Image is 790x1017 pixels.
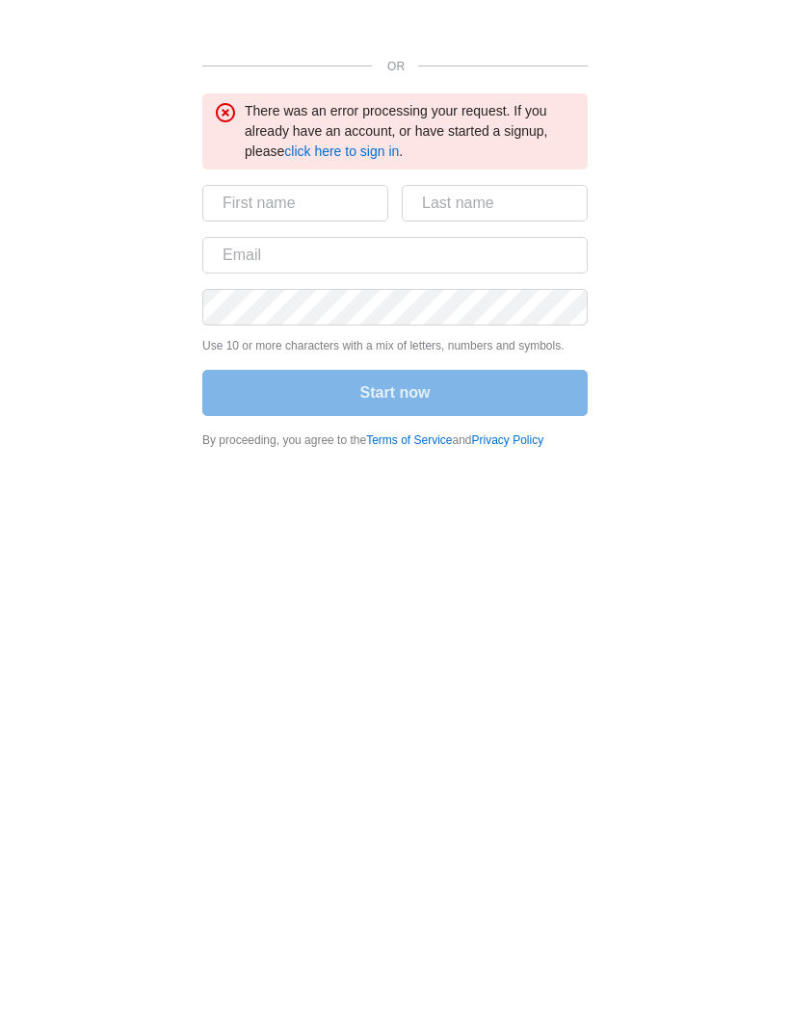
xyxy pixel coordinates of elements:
div: By proceeding, you agree to the and [202,431,588,449]
div: There was an error processing your request. If you already have an account, or have started a sig... [245,101,576,162]
input: First name [202,185,388,222]
a: Privacy Policy [472,433,544,447]
input: Last name [402,185,588,222]
p: OR [387,58,395,75]
input: Email [202,237,588,274]
a: click here to sign in [284,143,399,159]
p: Use 10 or more characters with a mix of letters, numbers and symbols. [202,337,588,354]
a: Terms of Service [366,433,452,447]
